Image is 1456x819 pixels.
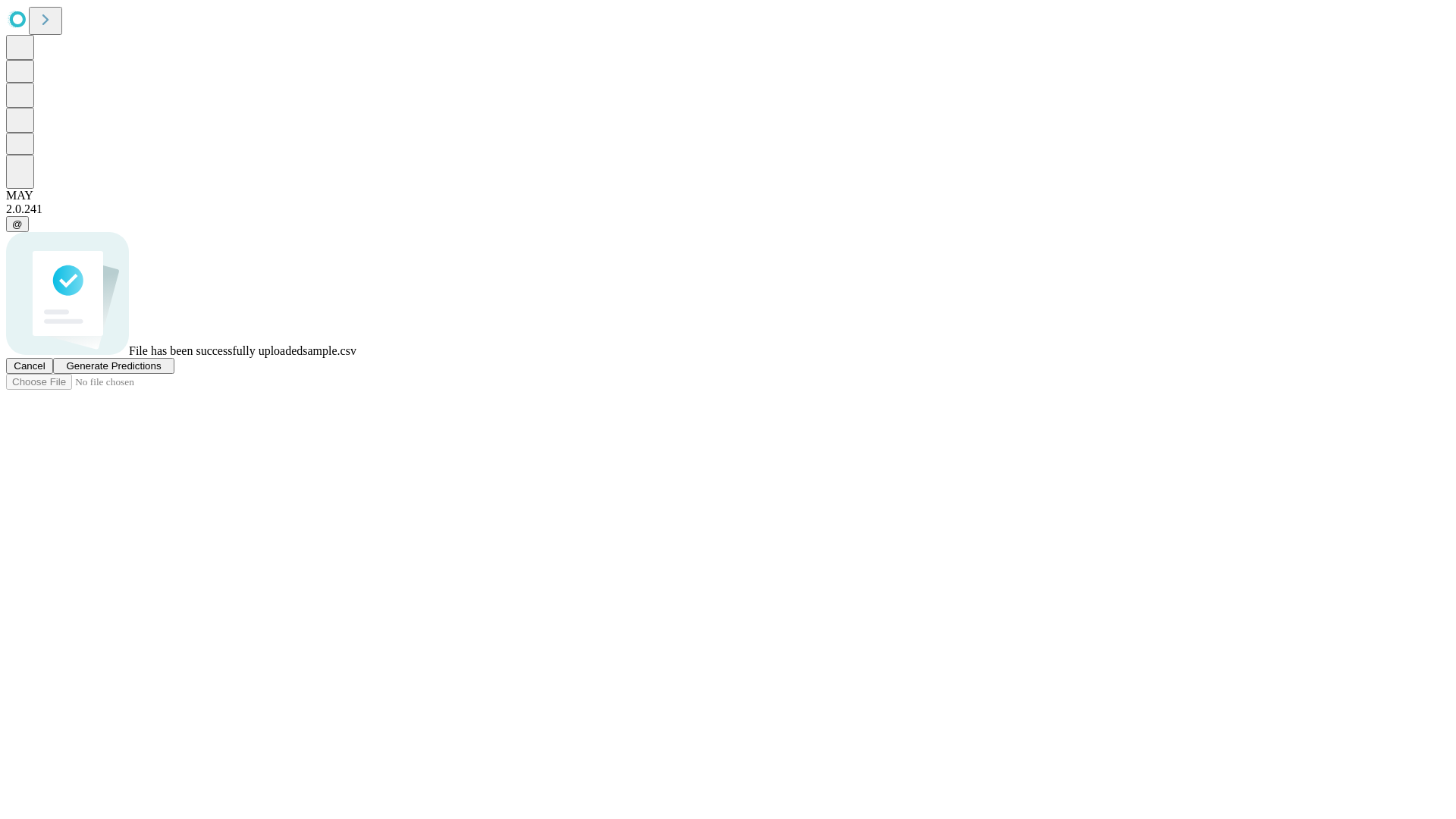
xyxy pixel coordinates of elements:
span: sample.csv [303,344,356,357]
div: 2.0.241 [6,202,1450,216]
span: @ [12,218,23,230]
button: Cancel [6,358,53,374]
span: Generate Predictions [66,360,161,372]
div: MAY [6,189,1450,202]
button: Generate Predictions [53,358,174,374]
span: File has been successfully uploaded [129,344,303,357]
button: @ [6,216,29,232]
span: Cancel [14,360,45,372]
